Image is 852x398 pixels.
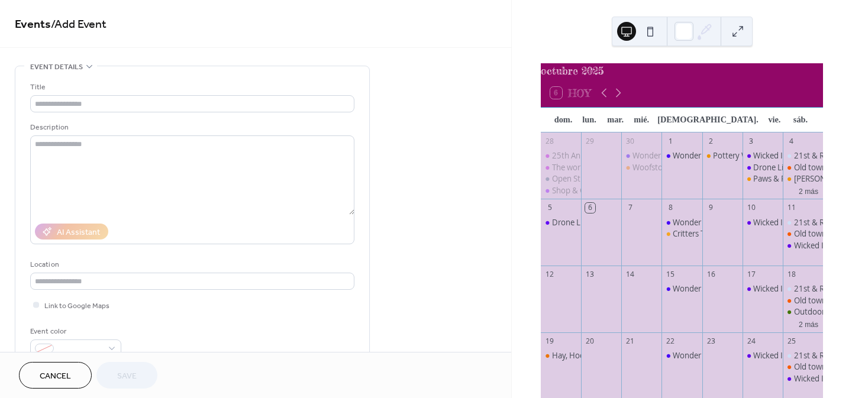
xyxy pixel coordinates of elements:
[794,318,823,329] button: 2 más
[541,150,581,161] div: 25th Annual Fall Great Plains Renaissance and Scottish Festival
[628,108,654,132] div: mié.
[743,150,783,161] div: Wicked Island Haunted Walk
[786,336,796,346] div: 25
[753,162,824,173] div: Drone Light Festival
[585,336,595,346] div: 20
[783,173,823,184] div: Nomar Fiesta
[585,270,595,280] div: 13
[786,270,796,280] div: 18
[654,108,761,132] div: [DEMOGRAPHIC_DATA].
[30,258,352,271] div: Location
[666,270,676,280] div: 15
[743,217,783,228] div: Wicked Island Haunted Walk
[673,283,726,294] div: Wonder [DATE]
[552,173,611,184] div: Open Streets ICT
[541,173,581,184] div: Open Streets ICT
[706,270,716,280] div: 16
[743,283,783,294] div: Wicked Island Haunted Walk
[743,162,783,173] div: Drone Light Festival
[621,150,661,161] div: Wonder Wednesday
[661,350,702,361] div: Wonder Wednesday
[753,173,851,184] div: Paws & Popcorn in the Park
[786,203,796,213] div: 11
[786,136,796,146] div: 4
[783,295,823,306] div: Old town Farm & Art Market
[746,136,756,146] div: 3
[746,336,756,346] div: 24
[30,121,352,134] div: Description
[783,306,823,317] div: Outdoor Vintage Flea Market at Paramount Antique Mall
[673,350,726,361] div: Wonder [DATE]
[552,350,637,361] div: Hay, Hooves and [DATE]
[552,162,655,173] div: The workroom sidewalk SALE
[552,150,773,161] div: 25th Annual Fall Great Plains Renaissance and Scottish Festival
[706,136,716,146] div: 2
[15,13,51,36] a: Events
[545,136,555,146] div: 28
[44,300,109,312] span: Link to Google Maps
[706,203,716,213] div: 9
[783,150,823,161] div: 21st & Ridge Farmers Market
[783,283,823,294] div: 21st & Ridge Farmers Market
[19,362,92,389] button: Cancel
[632,150,686,161] div: Wonder [DATE]
[625,270,635,280] div: 14
[673,228,718,239] div: Critters Tales
[585,136,595,146] div: 29
[541,185,581,196] div: Shop & Grub
[783,217,823,228] div: 21st & Ridge Farmers Market
[706,336,716,346] div: 23
[621,162,661,173] div: Woofstock
[552,217,622,228] div: Drone Light Festival
[743,173,783,184] div: Paws & Popcorn in the Park
[743,350,783,361] div: Wicked Island Haunted Walk
[602,108,628,132] div: mar.
[545,336,555,346] div: 19
[783,162,823,173] div: Old town Farm & Art Market
[51,13,106,36] span: / Add Event
[541,63,823,79] div: octubre 2025
[673,217,726,228] div: Wonder [DATE]
[545,270,555,280] div: 12
[746,203,756,213] div: 10
[661,150,702,161] div: Wonder Wednesday
[661,217,702,228] div: Wonder Wednesday
[746,270,756,280] div: 17
[585,203,595,213] div: 6
[625,336,635,346] div: 21
[625,203,635,213] div: 7
[761,108,788,132] div: vie.
[666,336,676,346] div: 22
[625,136,635,146] div: 30
[30,61,83,73] span: Event details
[783,373,823,384] div: Wicked Island Haunted Walk
[545,203,555,213] div: 5
[40,370,71,383] span: Cancel
[673,150,726,161] div: Wonder [DATE]
[30,81,352,93] div: Title
[788,108,814,132] div: sáb.
[713,150,802,161] div: Pottery Wheel Workshop
[661,283,702,294] div: Wonder Wednesday
[576,108,602,132] div: lun.
[666,136,676,146] div: 1
[541,217,581,228] div: Drone Light Festival
[30,325,119,338] div: Event color
[783,361,823,372] div: Old town Farm & Art Market
[783,350,823,361] div: 21st & Ridge Farmers Market
[550,108,576,132] div: dom.
[794,185,823,196] button: 2 más
[632,162,670,173] div: Woofstock
[661,228,702,239] div: Critters Tales
[666,203,676,213] div: 8
[541,350,581,361] div: Hay, Hooves and Halloween
[702,150,743,161] div: Pottery Wheel Workshop
[783,240,823,251] div: Wicked Island Haunted Walk
[552,185,598,196] div: Shop & Grub
[541,162,581,173] div: The workroom sidewalk SALE
[783,228,823,239] div: Old town Farm & Art Market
